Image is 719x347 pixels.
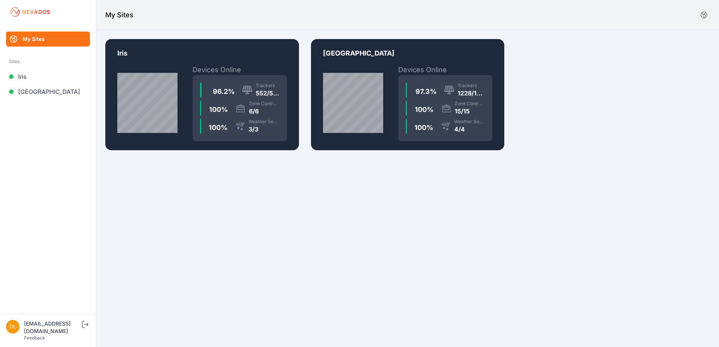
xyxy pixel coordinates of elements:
[455,101,485,107] div: Zone Controllers
[6,32,90,47] a: My Sites
[213,88,235,95] span: 96.2 %
[249,119,279,125] div: Weather Sensors
[458,83,485,89] div: Trackers
[455,107,485,116] div: 15/15
[458,89,485,98] div: 1228/1262
[209,124,228,131] span: 100 %
[105,10,133,20] h1: My Sites
[249,125,279,134] div: 3/3
[6,320,20,333] img: dlay@prim.com
[256,89,279,98] div: 552/574
[415,106,434,113] span: 100 %
[454,119,485,125] div: Weather Sensors
[256,83,279,89] div: Trackers
[24,335,45,341] a: Feedback
[24,320,80,335] div: [EMAIL_ADDRESS][DOMAIN_NAME]
[193,65,287,75] h2: Devices Online
[414,124,433,131] span: 100 %
[323,48,493,65] p: [GEOGRAPHIC_DATA]
[249,101,279,107] div: Zone Controllers
[117,48,287,65] p: Iris
[105,39,299,150] a: LA-01
[6,84,90,99] a: [GEOGRAPHIC_DATA]
[311,39,505,150] a: LA-02
[249,107,279,116] div: 6/6
[416,88,437,95] span: 97.3 %
[9,57,87,66] div: Sites
[454,125,485,134] div: 4/4
[9,6,51,18] img: Nevados
[398,65,493,75] h2: Devices Online
[6,69,90,84] a: Iris
[209,106,228,113] span: 100 %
